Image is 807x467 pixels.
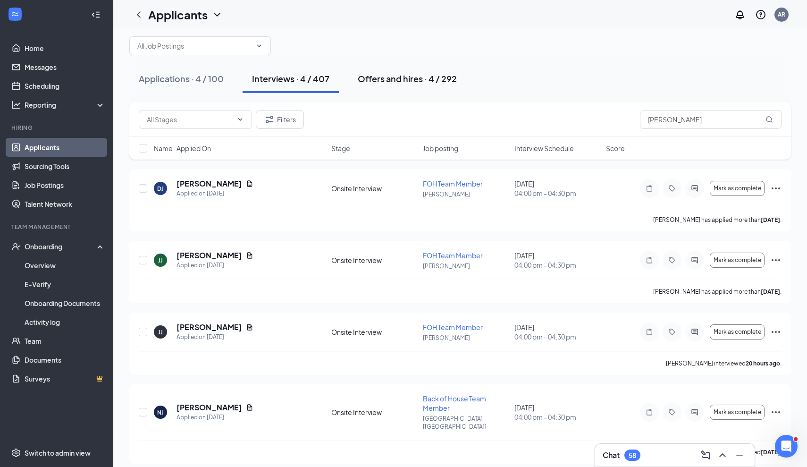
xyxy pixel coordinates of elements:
[25,294,105,313] a: Onboarding Documents
[177,189,253,198] div: Applied on [DATE]
[25,275,105,294] a: E-Verify
[177,332,253,342] div: Applied on [DATE]
[246,323,253,331] svg: Document
[689,256,700,264] svg: ActiveChat
[514,412,600,422] span: 04:00 pm - 04:30 pm
[710,405,765,420] button: Mark as complete
[644,185,655,192] svg: Note
[644,256,655,264] svg: Note
[25,242,97,251] div: Onboarding
[177,261,253,270] div: Applied on [DATE]
[423,190,509,198] p: [PERSON_NAME]
[746,360,780,367] b: 20 hours ago
[514,260,600,270] span: 04:00 pm - 04:30 pm
[666,359,782,367] p: [PERSON_NAME] interviewed .
[666,256,678,264] svg: Tag
[514,332,600,341] span: 04:00 pm - 04:30 pm
[252,73,329,85] div: Interviews · 4 / 407
[157,408,164,416] div: NJ
[734,9,746,20] svg: Notifications
[11,448,21,458] svg: Settings
[11,124,103,132] div: Hiring
[714,329,761,335] span: Mark as complete
[755,9,766,20] svg: QuestionInfo
[25,58,105,76] a: Messages
[698,448,713,463] button: ComposeMessage
[246,404,253,411] svg: Document
[211,9,223,20] svg: ChevronDown
[710,181,765,196] button: Mark as complete
[25,313,105,331] a: Activity log
[775,435,798,458] iframe: Intercom live chat
[689,185,700,192] svg: ActiveChat
[423,394,486,412] span: Back of House Team Member
[689,328,700,336] svg: ActiveChat
[732,448,747,463] button: Minimize
[423,415,509,431] p: [GEOGRAPHIC_DATA] [[GEOGRAPHIC_DATA]]
[158,256,163,264] div: JJ
[514,179,600,198] div: [DATE]
[761,216,780,223] b: [DATE]
[514,251,600,270] div: [DATE]
[177,402,242,413] h5: [PERSON_NAME]
[177,322,242,332] h5: [PERSON_NAME]
[514,323,600,341] div: [DATE]
[25,76,105,95] a: Scheduling
[734,450,745,461] svg: Minimize
[770,183,782,194] svg: Ellipses
[700,450,711,461] svg: ComposeMessage
[666,185,678,192] svg: Tag
[154,144,211,153] span: Name · Applied On
[778,10,785,18] div: AR
[137,41,252,51] input: All Job Postings
[423,179,483,188] span: FOH Team Member
[256,110,304,129] button: Filter Filters
[603,450,620,460] h3: Chat
[653,288,782,296] p: [PERSON_NAME] has applied more than .
[666,328,678,336] svg: Tag
[761,288,780,295] b: [DATE]
[25,256,105,275] a: Overview
[514,144,574,153] span: Interview Schedule
[10,9,20,19] svg: WorkstreamLogo
[653,216,782,224] p: [PERSON_NAME] has applied more than .
[25,157,105,176] a: Sourcing Tools
[689,408,700,416] svg: ActiveChat
[177,250,242,261] h5: [PERSON_NAME]
[644,328,655,336] svg: Note
[236,116,244,123] svg: ChevronDown
[25,39,105,58] a: Home
[714,185,761,192] span: Mark as complete
[246,252,253,259] svg: Document
[11,100,21,110] svg: Analysis
[423,251,483,260] span: FOH Team Member
[139,73,224,85] div: Applications · 4 / 100
[25,100,106,110] div: Reporting
[264,114,275,125] svg: Filter
[514,403,600,422] div: [DATE]
[331,184,417,193] div: Onsite Interview
[423,144,458,153] span: Job posting
[629,451,636,459] div: 58
[331,144,350,153] span: Stage
[11,242,21,251] svg: UserCheck
[606,144,625,153] span: Score
[770,407,782,418] svg: Ellipses
[25,195,105,213] a: Talent Network
[761,449,780,456] b: [DATE]
[25,448,91,458] div: Switch to admin view
[25,350,105,369] a: Documents
[25,138,105,157] a: Applicants
[423,262,509,270] p: [PERSON_NAME]
[177,413,253,422] div: Applied on [DATE]
[715,448,730,463] button: ChevronUp
[133,9,144,20] svg: ChevronLeft
[644,408,655,416] svg: Note
[714,257,761,263] span: Mark as complete
[666,408,678,416] svg: Tag
[358,73,457,85] div: Offers and hires · 4 / 292
[148,7,208,23] h1: Applicants
[640,110,782,129] input: Search in interviews
[177,178,242,189] h5: [PERSON_NAME]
